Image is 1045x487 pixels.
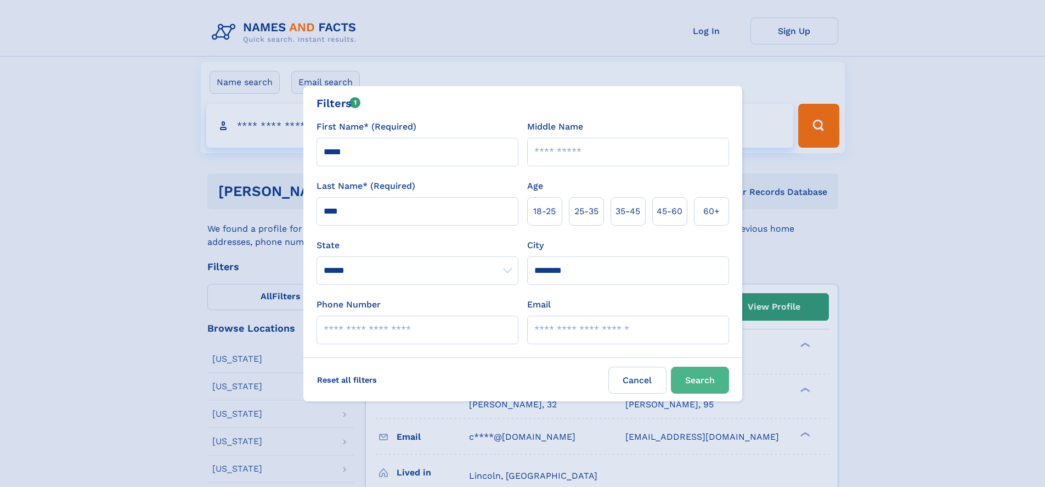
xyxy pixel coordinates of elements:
[527,298,551,311] label: Email
[574,205,598,218] span: 25‑35
[527,120,583,133] label: Middle Name
[703,205,720,218] span: 60+
[317,95,361,111] div: Filters
[533,205,556,218] span: 18‑25
[615,205,640,218] span: 35‑45
[317,120,416,133] label: First Name* (Required)
[608,367,666,394] label: Cancel
[527,180,543,193] label: Age
[317,180,415,193] label: Last Name* (Required)
[671,367,729,394] button: Search
[317,298,381,311] label: Phone Number
[317,239,518,252] label: State
[657,205,682,218] span: 45‑60
[310,367,384,393] label: Reset all filters
[527,239,544,252] label: City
